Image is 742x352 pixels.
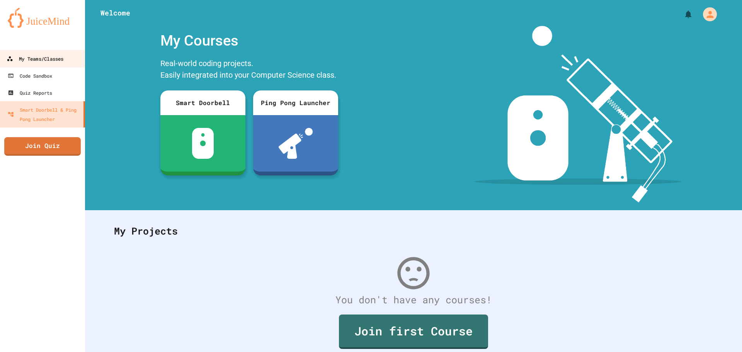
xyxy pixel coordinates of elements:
div: Real-world coding projects. Easily integrated into your Computer Science class. [157,56,342,85]
a: Join first Course [339,315,488,349]
div: Smart Doorbell [160,90,245,115]
div: My Account [695,5,719,23]
div: My Courses [157,26,342,56]
div: My Notifications [669,8,695,21]
div: You don't have any courses! [106,292,721,307]
div: Code Sandbox [8,71,52,80]
div: Ping Pong Launcher [253,90,338,115]
a: Join Quiz [4,137,81,156]
div: Smart Doorbell & Ping Pong Launcher [8,105,80,124]
div: Quiz Reports [8,88,52,97]
div: My Teams/Classes [7,54,63,64]
div: My Projects [106,216,721,246]
img: logo-orange.svg [8,8,77,28]
img: banner-image-my-projects.png [474,26,681,202]
img: sdb-white.svg [192,128,214,159]
img: ppl-with-ball.png [279,128,313,159]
